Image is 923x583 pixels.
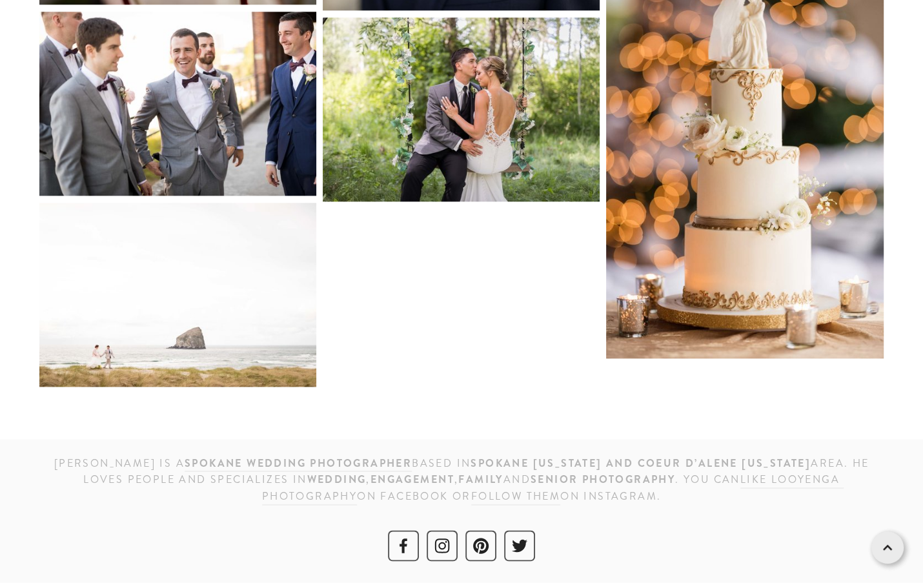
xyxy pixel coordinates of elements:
a: Spokane wedding photographer [185,456,412,472]
strong: wedding [307,472,367,487]
a: Pinterest [465,530,496,561]
strong: Spokane wedding photographer [185,456,412,471]
a: Facebook [388,530,419,561]
a: Twitter [504,530,535,561]
a: Instagram [427,530,458,561]
img: Somers_0642.jpg [39,12,316,196]
a: like Looyenga Photography [262,472,844,504]
strong: family [458,472,503,487]
strong: SPOKANE [US_STATE] and Coeur d’Alene [US_STATE] [471,456,811,471]
a: follow them [471,489,560,505]
img: Sullivan_0399.jpg [323,17,600,202]
strong: engagement [370,472,454,487]
img: Weyant_0193.jpg [39,203,316,387]
strong: senior photography [531,472,675,487]
h3: [PERSON_NAME] is a based IN area. He loves people and specializes in , , and . You can on Faceboo... [39,455,884,505]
